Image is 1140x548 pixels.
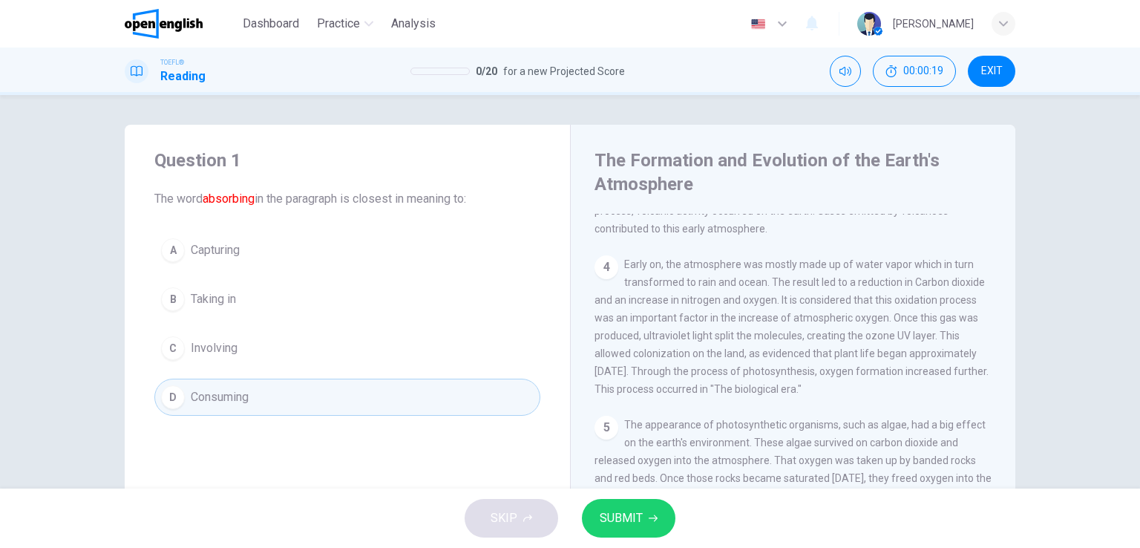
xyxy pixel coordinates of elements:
[203,192,255,206] font: absorbing
[873,56,956,87] div: Hide
[749,19,767,30] img: en
[857,12,881,36] img: Profile picture
[594,255,618,279] div: 4
[154,379,540,416] button: DConsuming
[830,56,861,87] div: Mute
[503,62,625,80] span: for a new Projected Score
[161,336,185,360] div: C
[476,62,497,80] span: 0 / 20
[237,10,305,37] button: Dashboard
[594,149,988,196] h4: The Formation and Evolution of the Earth's Atmosphere
[161,238,185,262] div: A
[968,56,1015,87] button: EXIT
[154,149,540,172] h4: Question 1
[160,68,206,85] h1: Reading
[893,15,974,33] div: [PERSON_NAME]
[160,57,184,68] span: TOEFL®
[161,287,185,311] div: B
[191,339,237,357] span: Involving
[154,330,540,367] button: CInvolving
[154,232,540,269] button: ACapturing
[125,9,203,39] img: OpenEnglish logo
[600,508,643,529] span: SUBMIT
[582,499,675,538] button: SUBMIT
[161,385,185,409] div: D
[594,258,989,395] span: Early on, the atmosphere was mostly made up of water vapor which in turn transformed to rain and ...
[903,65,943,77] span: 00:00:19
[154,281,540,318] button: BTaking in
[154,190,540,208] span: The word in the paragraph is closest in meaning to:
[125,9,237,39] a: OpenEnglish logo
[317,15,360,33] span: Practice
[391,15,436,33] span: Analysis
[873,56,956,87] button: 00:00:19
[191,241,240,259] span: Capturing
[311,10,379,37] button: Practice
[594,416,618,440] div: 5
[191,290,236,308] span: Taking in
[981,65,1003,77] span: EXIT
[191,388,249,406] span: Consuming
[385,10,442,37] button: Analysis
[243,15,299,33] span: Dashboard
